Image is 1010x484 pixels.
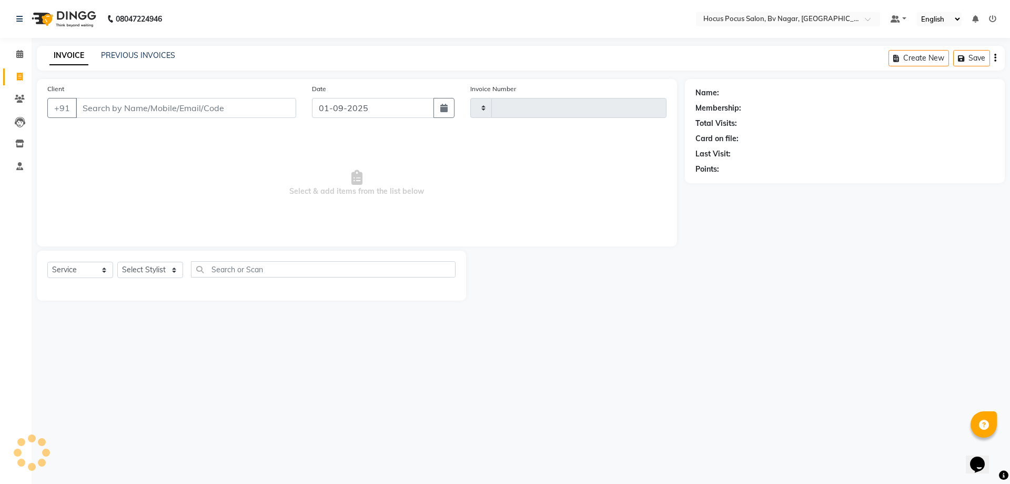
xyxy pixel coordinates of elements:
[312,84,326,94] label: Date
[49,46,88,65] a: INVOICE
[695,103,741,114] div: Membership:
[47,98,77,118] button: +91
[695,118,737,129] div: Total Visits:
[888,50,949,66] button: Create New
[695,149,731,160] div: Last Visit:
[27,4,99,34] img: logo
[695,164,719,175] div: Points:
[953,50,990,66] button: Save
[76,98,296,118] input: Search by Name/Mobile/Email/Code
[47,84,64,94] label: Client
[470,84,516,94] label: Invoice Number
[47,131,666,236] span: Select & add items from the list below
[966,442,999,473] iframe: chat widget
[191,261,456,278] input: Search or Scan
[695,87,719,98] div: Name:
[101,51,175,60] a: PREVIOUS INVOICES
[695,133,739,144] div: Card on file:
[116,4,162,34] b: 08047224946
